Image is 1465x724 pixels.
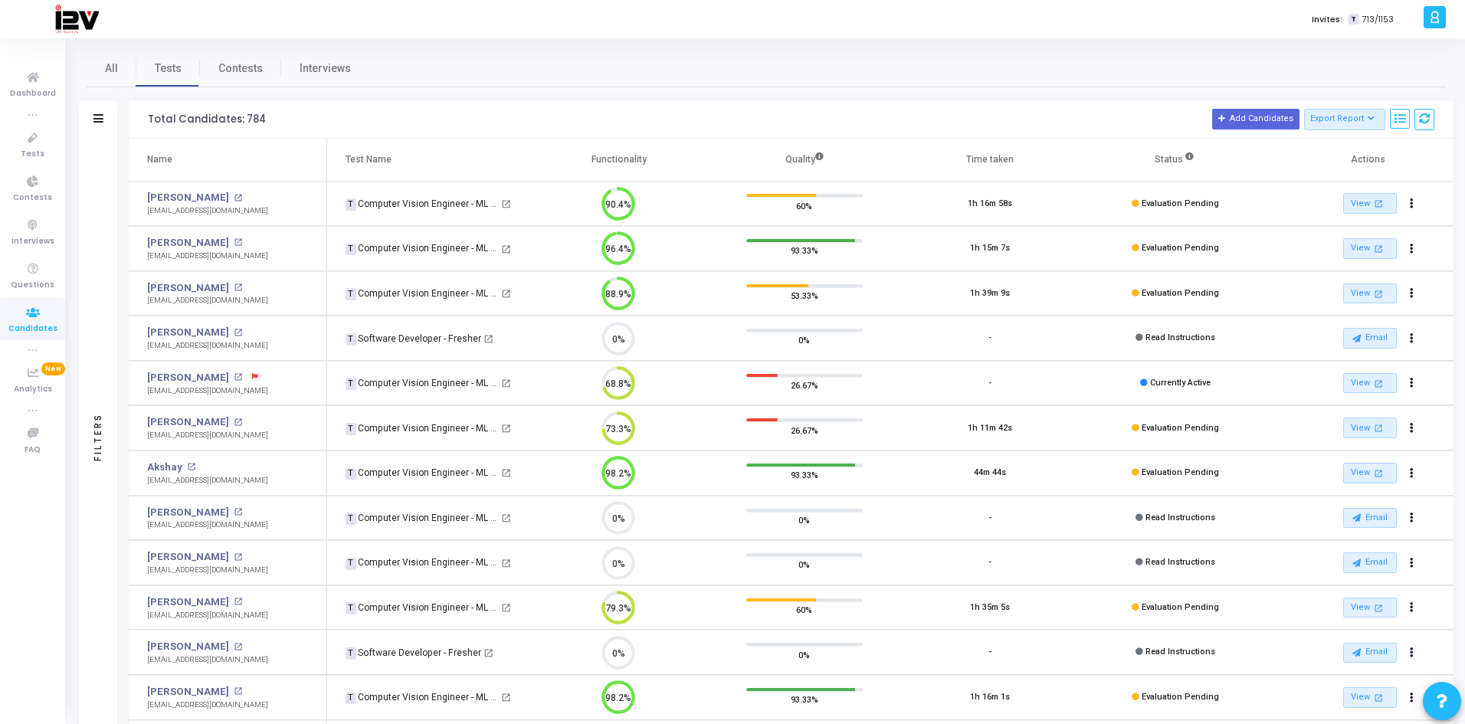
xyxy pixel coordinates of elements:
div: - [988,377,991,390]
a: [PERSON_NAME] [147,639,229,654]
div: [EMAIL_ADDRESS][DOMAIN_NAME] [147,340,268,352]
a: [PERSON_NAME] [147,325,229,340]
span: 93.33% [791,692,818,707]
a: View [1343,373,1397,394]
div: [EMAIL_ADDRESS][DOMAIN_NAME] [147,475,268,486]
button: Actions [1401,463,1422,484]
span: T [346,693,356,705]
mat-icon: open_in_new [501,693,511,703]
span: T [346,602,356,614]
span: Tests [155,61,182,77]
div: [EMAIL_ADDRESS][DOMAIN_NAME] [147,205,268,217]
span: Interviews [11,235,54,248]
a: [PERSON_NAME] [147,595,229,610]
div: Computer Vision Engineer - ML (2) [346,511,498,525]
button: Actions [1401,642,1422,663]
mat-icon: open_in_new [483,648,493,658]
button: Actions [1401,597,1422,618]
span: T [346,378,356,390]
div: Computer Vision Engineer - ML (2) [346,421,498,435]
span: Read Instructions [1145,513,1215,523]
span: Evaluation Pending [1142,423,1219,433]
div: 1h 11m 42s [968,422,1012,435]
div: 1h 35m 5s [970,601,1010,614]
img: logo [54,4,99,34]
div: - [988,512,991,525]
th: Test Name [327,139,526,182]
span: 0% [798,557,810,572]
mat-icon: open_in_new [501,603,511,613]
mat-icon: open_in_new [1372,287,1385,300]
div: [EMAIL_ADDRESS][DOMAIN_NAME] [147,654,268,666]
button: Actions [1401,418,1422,439]
a: View [1343,418,1397,438]
mat-icon: open_in_new [234,598,242,606]
span: Read Instructions [1145,333,1215,342]
button: Actions [1401,328,1422,349]
mat-icon: open_in_new [1372,377,1385,390]
th: Status [1083,139,1268,182]
mat-icon: open_in_new [501,199,511,209]
div: [EMAIL_ADDRESS][DOMAIN_NAME] [147,565,268,576]
span: Read Instructions [1145,557,1215,567]
a: [PERSON_NAME] [147,370,229,385]
span: Currently Active [1150,378,1211,388]
span: Read Instructions [1145,647,1215,657]
div: 1h 16m 1s [970,691,1010,704]
div: Time taken [966,151,1014,168]
a: [PERSON_NAME] [147,549,229,565]
span: T [346,244,356,256]
th: Actions [1268,139,1454,182]
button: Actions [1401,372,1422,394]
span: Questions [11,279,54,292]
a: View [1343,283,1397,304]
span: Dashboard [10,87,56,100]
a: [PERSON_NAME] [147,414,229,430]
span: 0% [798,647,810,662]
mat-icon: open_in_new [234,553,242,562]
button: Email [1343,328,1397,348]
span: 60% [796,198,812,213]
mat-icon: open_in_new [234,329,242,337]
span: T [346,468,356,480]
div: Total Candidates: 784 [148,113,266,126]
mat-icon: open_in_new [501,378,511,388]
mat-icon: open_in_new [501,559,511,568]
span: T [346,513,356,525]
span: 93.33% [791,243,818,258]
button: Email [1343,508,1397,528]
span: Evaluation Pending [1142,602,1219,612]
div: [EMAIL_ADDRESS][DOMAIN_NAME] [147,610,268,621]
span: Evaluation Pending [1142,198,1219,208]
mat-icon: open_in_new [501,424,511,434]
button: Email [1343,643,1397,663]
a: View [1343,687,1397,708]
a: [PERSON_NAME] [147,505,229,520]
span: Evaluation Pending [1142,692,1219,702]
div: 1h 16m 58s [968,198,1012,211]
a: View [1343,598,1397,618]
button: Actions [1401,193,1422,215]
mat-icon: open_in_new [234,283,242,292]
a: View [1343,463,1397,483]
span: Analytics [14,383,52,396]
div: [EMAIL_ADDRESS][DOMAIN_NAME] [147,699,268,711]
div: Computer Vision Engineer - ML (2) [346,241,498,255]
span: T [346,647,356,660]
span: FAQ [25,444,41,457]
span: 60% [796,602,812,618]
span: T [346,198,356,211]
mat-icon: open_in_new [1372,601,1385,614]
div: Computer Vision Engineer - ML (2) [346,555,498,569]
div: - [988,556,991,569]
th: Quality [712,139,897,182]
span: Evaluation Pending [1142,467,1219,477]
button: Export Report [1304,109,1386,130]
button: Actions [1401,507,1422,529]
div: 1h 39m 9s [970,287,1010,300]
label: Invites: [1312,13,1342,26]
div: - [988,332,991,345]
span: All [105,61,118,77]
div: [EMAIL_ADDRESS][DOMAIN_NAME] [147,295,268,306]
div: Computer Vision Engineer - ML (2) [346,197,498,211]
